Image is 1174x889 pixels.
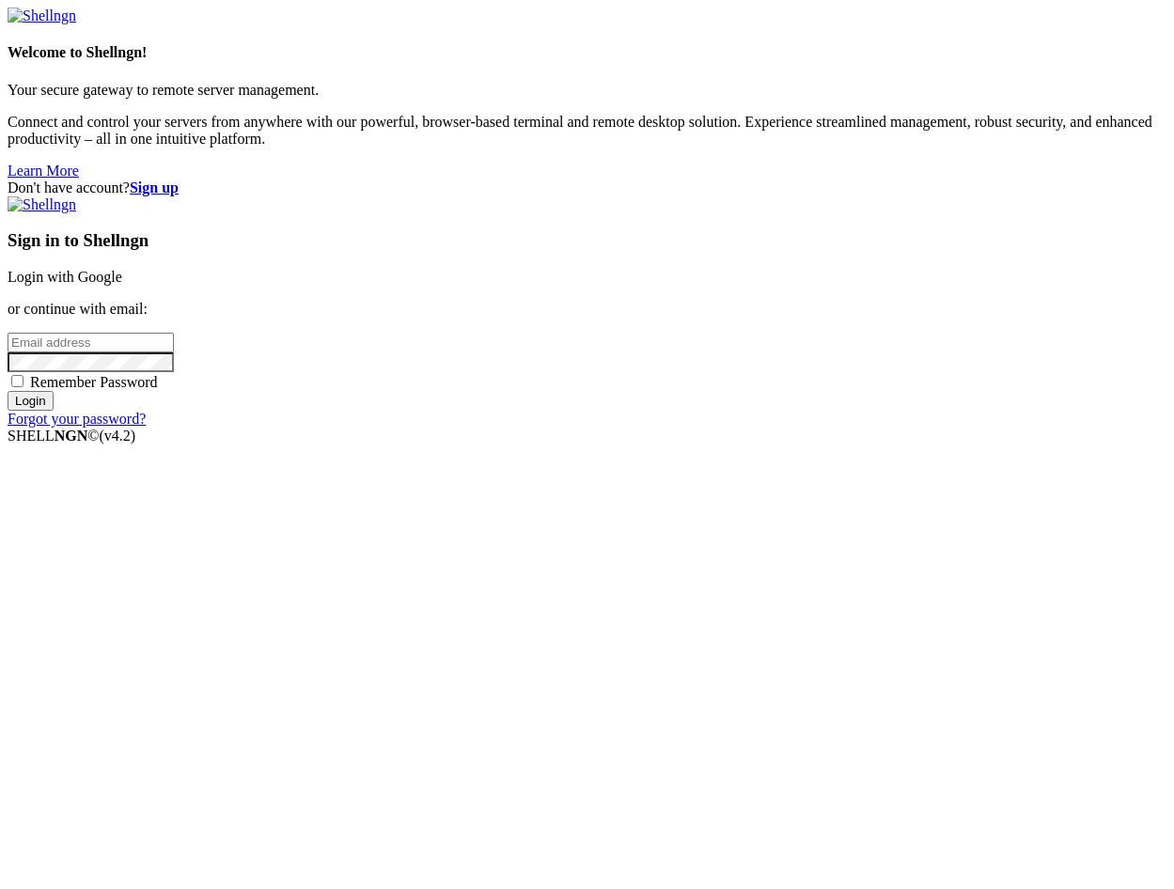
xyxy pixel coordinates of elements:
[8,82,1166,99] p: Your secure gateway to remote server management.
[8,179,1166,196] div: Don't have account?
[8,269,122,285] a: Login with Google
[130,179,179,195] a: Sign up
[8,333,174,352] input: Email address
[8,301,1166,318] p: or continue with email:
[11,375,23,387] input: Remember Password
[8,428,135,444] span: SHELL ©
[55,428,88,444] b: NGN
[100,428,136,444] span: 4.2.0
[8,411,146,427] a: Forgot your password?
[8,230,1166,251] h3: Sign in to Shellngn
[8,163,79,179] a: Learn More
[8,8,76,24] img: Shellngn
[8,391,54,411] input: Login
[8,114,1166,148] p: Connect and control your servers from anywhere with our powerful, browser-based terminal and remo...
[8,44,1166,61] h4: Welcome to Shellngn!
[8,196,76,213] img: Shellngn
[30,374,158,390] span: Remember Password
